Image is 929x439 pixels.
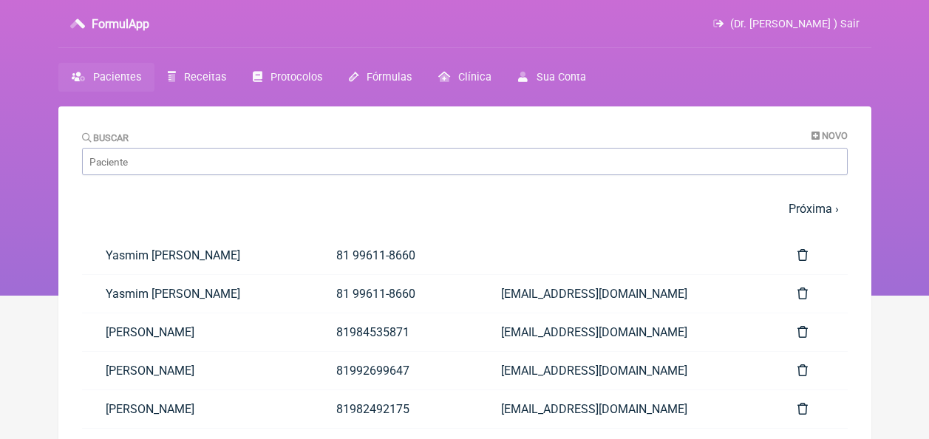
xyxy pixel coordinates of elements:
[811,130,848,141] a: Novo
[313,352,477,389] a: 81992699647
[92,17,149,31] h3: FormulApp
[477,313,774,351] a: [EMAIL_ADDRESS][DOMAIN_NAME]
[458,71,491,84] span: Clínica
[82,390,313,428] a: [PERSON_NAME]
[822,130,848,141] span: Novo
[82,313,313,351] a: [PERSON_NAME]
[184,71,226,84] span: Receitas
[270,71,322,84] span: Protocolos
[313,390,477,428] a: 81982492175
[154,63,239,92] a: Receitas
[425,63,505,92] a: Clínica
[477,275,774,313] a: [EMAIL_ADDRESS][DOMAIN_NAME]
[313,313,477,351] a: 81984535871
[789,202,839,216] a: Próxima ›
[82,193,848,225] nav: pager
[82,275,313,313] a: Yasmim [PERSON_NAME]
[239,63,336,92] a: Protocolos
[730,18,860,30] span: (Dr. [PERSON_NAME] ) Sair
[58,63,154,92] a: Pacientes
[713,18,859,30] a: (Dr. [PERSON_NAME] ) Sair
[82,236,313,274] a: Yasmim [PERSON_NAME]
[537,71,586,84] span: Sua Conta
[82,132,129,143] label: Buscar
[505,63,599,92] a: Sua Conta
[313,275,477,313] a: 81 99611-8660
[477,352,774,389] a: [EMAIL_ADDRESS][DOMAIN_NAME]
[336,63,425,92] a: Fórmulas
[477,390,774,428] a: [EMAIL_ADDRESS][DOMAIN_NAME]
[93,71,141,84] span: Pacientes
[313,236,477,274] a: 81 99611-8660
[82,148,848,175] input: Paciente
[82,352,313,389] a: [PERSON_NAME]
[367,71,412,84] span: Fórmulas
